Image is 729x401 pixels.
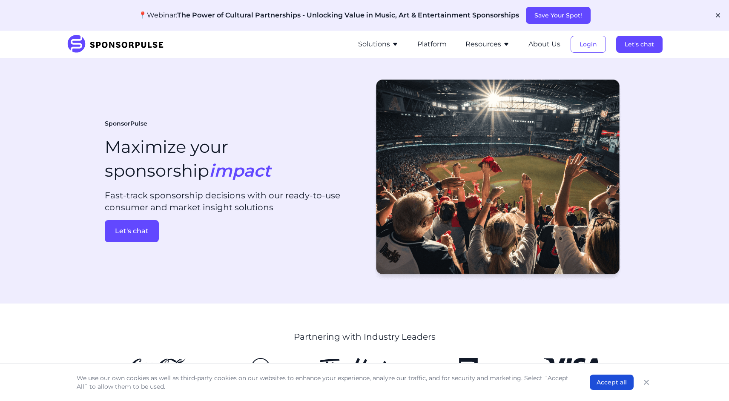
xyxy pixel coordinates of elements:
[465,39,510,49] button: Resources
[358,39,399,49] button: Solutions
[177,11,519,19] span: The Power of Cultural Partnerships - Unlocking Value in Music, Art & Entertainment Sponsorships
[571,40,606,48] a: Login
[616,40,663,48] a: Let's chat
[215,358,306,377] img: Nissan
[138,10,519,20] p: 📍Webinar:
[571,36,606,53] button: Login
[640,376,652,388] button: Close
[527,358,617,377] img: Visa
[105,120,147,128] span: SponsorPulse
[105,189,358,213] p: Fast-track sponsorship decisions with our ready-to-use consumer and market insight solutions
[528,39,560,49] button: About Us
[209,160,271,181] i: impact
[66,35,170,54] img: SponsorPulse
[526,7,591,24] button: Save Your Spot!
[526,11,591,19] a: Save Your Spot!
[423,358,514,377] img: TD
[319,358,410,377] img: Tim Hortons
[105,135,271,183] h1: Maximize your sponsorship
[105,220,159,242] button: Let's chat
[112,358,202,377] img: CocaCola
[528,40,560,48] a: About Us
[105,220,358,242] a: Let's chat
[417,39,447,49] button: Platform
[590,375,634,390] button: Accept all
[616,36,663,53] button: Let's chat
[417,40,447,48] a: Platform
[77,374,573,391] p: We use our own cookies as well as third-party cookies on our websites to enhance your experience,...
[170,331,560,343] p: Partnering with Industry Leaders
